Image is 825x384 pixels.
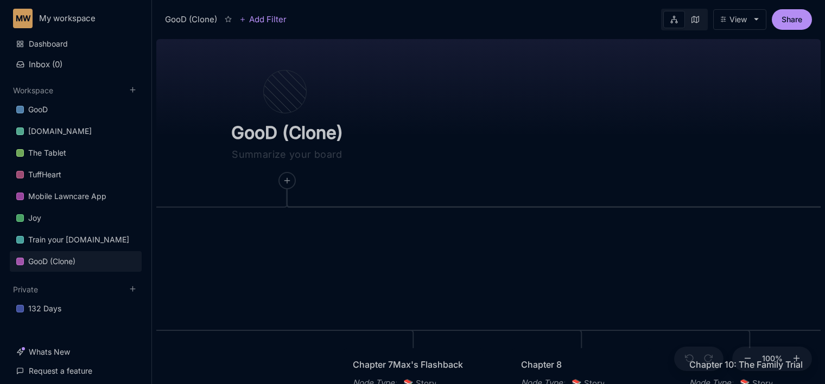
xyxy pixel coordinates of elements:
[13,285,38,294] button: Private
[28,103,48,116] div: GooD
[28,212,41,225] div: Joy
[10,295,142,323] div: Private
[729,15,747,24] div: View
[10,251,142,272] a: GooD (Clone)
[10,164,142,185] a: TuffHeart
[10,55,142,74] button: Inbox (0)
[28,302,61,315] div: 132 Days
[10,298,142,319] div: 132 Days
[521,358,643,371] div: Chapter 8
[10,99,142,120] a: GooD
[10,229,142,251] div: Train your [DOMAIN_NAME]
[10,298,142,319] a: 132 Days
[772,9,812,30] button: Share
[10,229,142,250] a: Train your [DOMAIN_NAME]
[10,143,142,163] a: The Tablet
[28,168,61,181] div: TuffHeart
[39,14,121,23] div: My workspace
[353,358,474,371] div: Chapter 7Max's Flashback
[246,13,287,26] span: Add Filter
[13,9,138,28] button: MWMy workspace
[13,86,53,95] button: Workspace
[28,255,75,268] div: GooD (Clone)
[10,164,142,185] div: TuffHeart
[10,186,142,207] a: Mobile Lawncare App
[10,96,142,276] div: Workspace
[10,208,142,228] a: Joy
[10,143,142,164] div: The Tablet
[28,146,66,159] div: The Tablet
[759,347,785,372] button: 100%
[713,9,766,30] button: View
[165,13,217,26] div: GooD (Clone)
[10,342,142,362] a: Whats New
[28,190,106,203] div: Mobile Lawncare App
[28,233,129,246] div: Train your [DOMAIN_NAME]
[10,361,142,381] a: Request a feature
[239,13,287,26] button: Add Filter
[28,125,92,138] div: [DOMAIN_NAME]
[10,34,142,54] a: Dashboard
[10,208,142,229] div: Joy
[13,9,33,28] div: MW
[10,121,142,142] a: [DOMAIN_NAME]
